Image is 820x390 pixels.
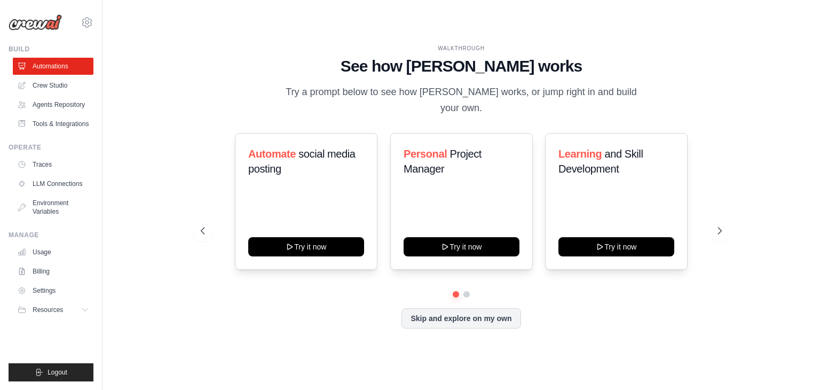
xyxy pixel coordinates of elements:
[282,84,641,116] p: Try a prompt below to see how [PERSON_NAME] works, or jump right in and build your own.
[13,282,93,299] a: Settings
[13,301,93,318] button: Resources
[13,263,93,280] a: Billing
[13,77,93,94] a: Crew Studio
[9,45,93,53] div: Build
[9,231,93,239] div: Manage
[248,237,364,256] button: Try it now
[13,175,93,192] a: LLM Connections
[558,237,674,256] button: Try it now
[248,148,296,160] span: Automate
[558,148,602,160] span: Learning
[404,148,447,160] span: Personal
[13,96,93,113] a: Agents Repository
[13,58,93,75] a: Automations
[9,143,93,152] div: Operate
[13,194,93,220] a: Environment Variables
[9,14,62,30] img: Logo
[404,237,519,256] button: Try it now
[13,156,93,173] a: Traces
[9,363,93,381] button: Logout
[33,306,63,314] span: Resources
[13,115,93,132] a: Tools & Integrations
[201,57,722,76] h1: See how [PERSON_NAME] works
[558,148,643,175] span: and Skill Development
[248,148,356,175] span: social media posting
[401,308,521,329] button: Skip and explore on my own
[201,44,722,52] div: WALKTHROUGH
[404,148,482,175] span: Project Manager
[48,368,67,377] span: Logout
[13,244,93,261] a: Usage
